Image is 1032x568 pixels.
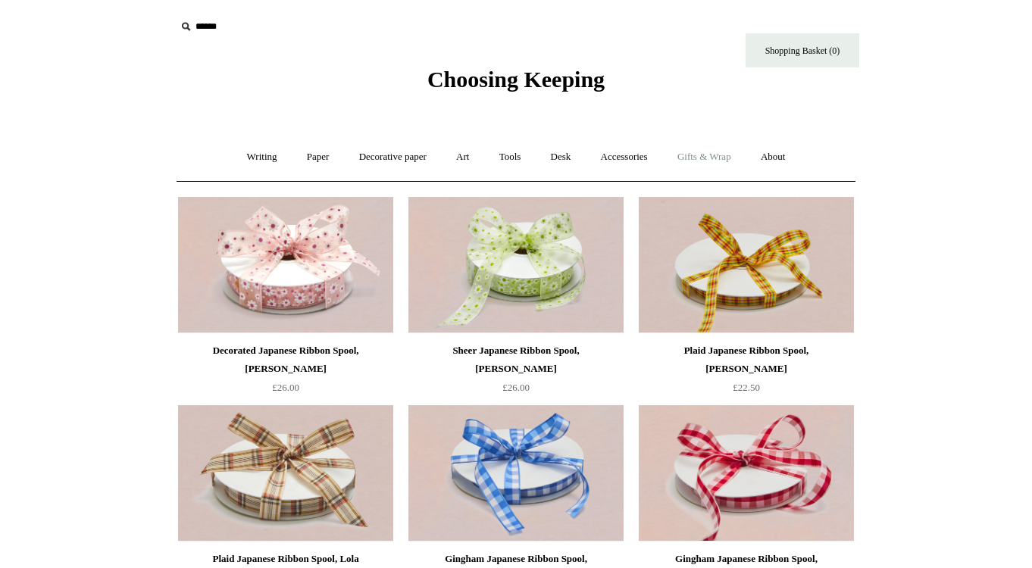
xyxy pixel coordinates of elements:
[272,382,299,393] span: £26.00
[747,137,799,177] a: About
[643,342,850,378] div: Plaid Japanese Ribbon Spool, [PERSON_NAME]
[427,67,605,92] span: Choosing Keeping
[746,33,859,67] a: Shopping Basket (0)
[178,197,393,333] img: Decorated Japanese Ribbon Spool, Isabelle
[639,342,854,404] a: Plaid Japanese Ribbon Spool, [PERSON_NAME] £22.50
[408,197,624,333] img: Sheer Japanese Ribbon Spool, Sally
[178,342,393,404] a: Decorated Japanese Ribbon Spool, [PERSON_NAME] £26.00
[639,405,854,541] img: Gingham Japanese Ribbon Spool, Nancy
[733,382,760,393] span: £22.50
[408,342,624,404] a: Sheer Japanese Ribbon Spool, [PERSON_NAME] £26.00
[537,137,585,177] a: Desk
[178,405,393,541] a: Plaid Japanese Ribbon Spool, Lola Plaid Japanese Ribbon Spool, Lola
[412,342,620,378] div: Sheer Japanese Ribbon Spool, [PERSON_NAME]
[639,197,854,333] img: Plaid Japanese Ribbon Spool, Jean
[182,342,389,378] div: Decorated Japanese Ribbon Spool, [PERSON_NAME]
[443,137,483,177] a: Art
[639,405,854,541] a: Gingham Japanese Ribbon Spool, Nancy Gingham Japanese Ribbon Spool, Nancy
[178,405,393,541] img: Plaid Japanese Ribbon Spool, Lola
[293,137,343,177] a: Paper
[502,382,530,393] span: £26.00
[233,137,291,177] a: Writing
[427,79,605,89] a: Choosing Keeping
[408,405,624,541] img: Gingham Japanese Ribbon Spool, Wendy
[408,197,624,333] a: Sheer Japanese Ribbon Spool, Sally Sheer Japanese Ribbon Spool, Sally
[486,137,535,177] a: Tools
[346,137,440,177] a: Decorative paper
[182,550,389,568] div: Plaid Japanese Ribbon Spool, Lola
[639,197,854,333] a: Plaid Japanese Ribbon Spool, Jean Plaid Japanese Ribbon Spool, Jean
[408,405,624,541] a: Gingham Japanese Ribbon Spool, Wendy Gingham Japanese Ribbon Spool, Wendy
[178,197,393,333] a: Decorated Japanese Ribbon Spool, Isabelle Decorated Japanese Ribbon Spool, Isabelle
[664,137,745,177] a: Gifts & Wrap
[587,137,661,177] a: Accessories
